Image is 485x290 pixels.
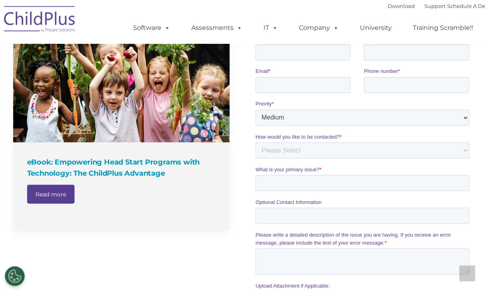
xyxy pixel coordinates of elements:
a: IT [255,20,286,36]
a: University [352,20,400,36]
a: Company [291,20,347,36]
a: Support [424,3,446,9]
a: Read more [27,184,75,204]
a: Software [125,20,178,36]
a: Download [388,3,415,9]
a: Training Scramble!! [405,20,481,36]
h4: eBook: Empowering Head Start Programs with Technology: The ChildPlus Advantage [27,156,218,178]
a: Assessments [183,20,250,36]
